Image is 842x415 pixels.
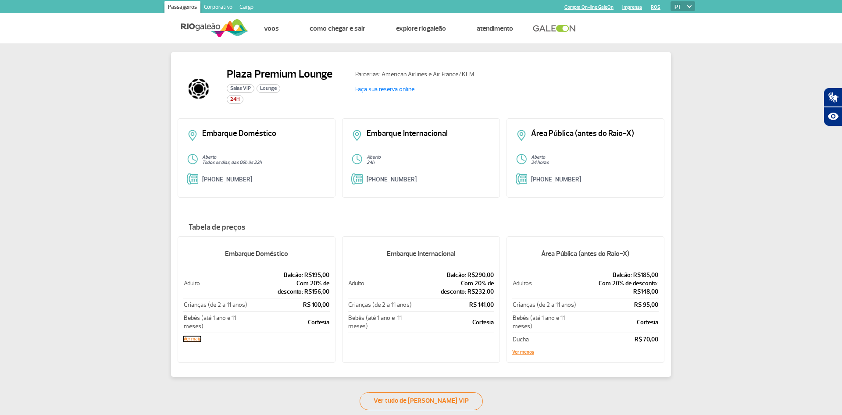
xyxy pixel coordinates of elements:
p: Cortesia [413,318,493,326]
p: Balcão: R$185,00 [579,271,658,279]
p: R$ 100,00 [249,301,329,309]
img: plaza-vip-logo.png [178,67,220,110]
p: R$ 70,00 [579,335,658,344]
a: Atendimento [477,24,513,33]
p: Adultos [513,279,578,287]
a: [PHONE_NUMBER] [367,176,417,183]
p: Adulto [348,279,412,287]
p: Crianças (de 2 a 11 anos) [348,301,412,309]
a: Explore RIOgaleão [396,24,446,33]
a: Faça sua reserva online [355,85,414,93]
p: Crianças (de 2 a 11 anos) [513,301,578,309]
p: Ducha [513,335,578,344]
p: Com 20% de desconto: R$232,00 [413,279,493,296]
strong: Aberto [202,154,216,160]
h5: Área Pública (antes do Raio-X) [512,242,659,265]
p: 24h [367,160,491,165]
button: Ver mais [183,337,201,342]
span: Lounge [257,84,280,93]
a: [PHONE_NUMBER] [531,176,581,183]
strong: Aberto [531,154,545,160]
a: Ver tudo de [PERSON_NAME] VIP [360,392,483,410]
h2: Plaza Premium Lounge [227,67,332,81]
p: Embarque Internacional [367,130,491,138]
button: Ver menos [512,350,534,355]
p: Bebês (até 1 ano e 11 meses) [184,314,248,330]
a: Corporativo [200,1,236,15]
p: Adulto [184,279,248,287]
button: Abrir recursos assistivos. [824,107,842,126]
p: Cortesia [249,318,329,326]
h5: Embarque Internacional [348,242,494,265]
a: Como chegar e sair [310,24,365,33]
a: Voos [264,24,279,33]
a: RQS [651,4,660,10]
p: Balcão: R$195,00 [249,271,329,279]
div: Plugin de acessibilidade da Hand Talk. [824,88,842,126]
p: 24 horas [531,160,655,165]
p: R$ 95,00 [579,301,658,309]
span: 24H [227,95,243,104]
a: Imprensa [622,4,642,10]
p: Embarque Doméstico [202,130,326,138]
p: Crianças (de 2 a 11 anos) [184,301,248,309]
p: Com 20% de desconto: R$156,00 [249,279,329,296]
a: Cargo [236,1,257,15]
p: Área Pública (antes do Raio-X) [531,130,655,138]
p: Com 20% de desconto: R$148,00 [579,279,658,296]
button: Abrir tradutor de língua de sinais. [824,88,842,107]
h4: Tabela de preços [178,223,664,232]
p: Cortesia [579,318,658,326]
p: R$ 141,00 [413,301,493,309]
h5: Embarque Doméstico [183,242,330,265]
p: Bebês (até 1 ano e 11 meses) [348,314,412,330]
a: Compra On-line GaleOn [564,4,614,10]
p: Parcerias: American Airlines e Air France/KLM. [355,70,513,79]
p: Todos os dias, das 06h às 22h [202,160,326,165]
strong: Aberto [367,154,381,160]
p: Bebês (até 1 ano e 11 meses) [513,314,578,330]
span: Salas VIP [227,84,254,93]
p: Balcão: R$290,00 [413,271,493,279]
a: Passageiros [164,1,200,15]
a: [PHONE_NUMBER] [202,176,252,183]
